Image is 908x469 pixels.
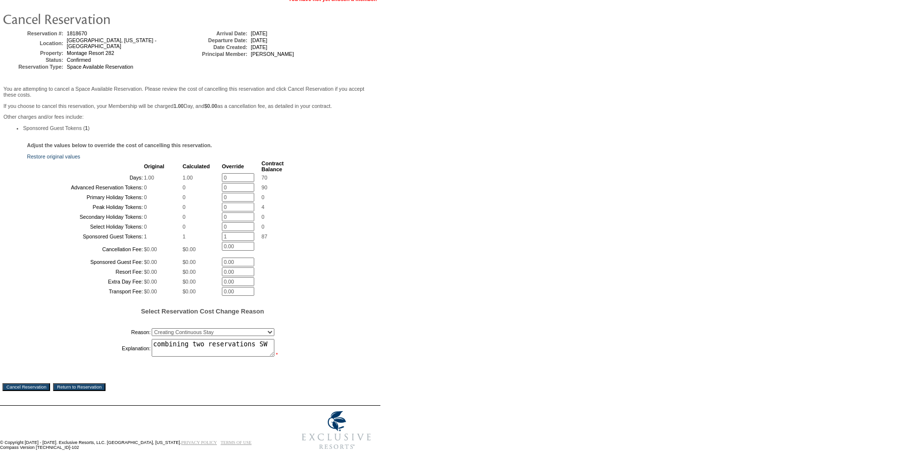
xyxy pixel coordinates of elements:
[3,103,377,109] p: If you choose to cancel this reservation, your Membership will be charged Day, and as a cancellat...
[4,64,63,70] td: Reservation Type:
[28,326,151,338] td: Reason:
[251,51,294,57] span: [PERSON_NAME]
[183,224,186,230] span: 0
[28,222,143,231] td: Select Holiday Tokens:
[144,194,147,200] span: 0
[183,259,196,265] span: $0.00
[181,440,217,445] a: PRIVACY POLICY
[251,37,267,43] span: [DATE]
[28,212,143,221] td: Secondary Holiday Tokens:
[28,242,143,257] td: Cancellation Fee:
[183,204,186,210] span: 0
[183,234,186,239] span: 1
[204,103,217,109] b: $0.00
[144,269,157,275] span: $0.00
[174,103,184,109] b: 1.00
[2,383,50,391] input: Cancel Reservation
[144,163,164,169] b: Original
[23,125,377,131] li: Sponsored Guest Tokens ( )
[144,214,147,220] span: 0
[144,279,157,285] span: $0.00
[183,246,196,252] span: $0.00
[28,232,143,241] td: Sponsored Guest Tokens:
[28,287,143,296] td: Transport Fee:
[144,246,157,252] span: $0.00
[144,234,147,239] span: 1
[183,288,196,294] span: $0.00
[262,160,284,172] b: Contract Balance
[67,37,157,49] span: [GEOGRAPHIC_DATA], [US_STATE] - [GEOGRAPHIC_DATA]
[144,175,154,181] span: 1.00
[183,214,186,220] span: 0
[251,44,267,50] span: [DATE]
[2,9,199,28] img: pgTtlCancelRes.gif
[293,406,380,455] img: Exclusive Resorts
[183,163,210,169] b: Calculated
[262,224,265,230] span: 0
[4,50,63,56] td: Property:
[28,183,143,192] td: Advanced Reservation Tokens:
[4,57,63,63] td: Status:
[188,51,247,57] td: Principal Member:
[183,175,193,181] span: 1.00
[4,30,63,36] td: Reservation #:
[28,173,143,182] td: Days:
[4,37,63,49] td: Location:
[144,288,157,294] span: $0.00
[27,142,212,148] b: Adjust the values below to override the cost of cancelling this reservation.
[28,258,143,266] td: Sponsored Guest Fee:
[67,30,87,36] span: 1818670
[188,30,247,36] td: Arrival Date:
[222,163,244,169] b: Override
[188,44,247,50] td: Date Created:
[262,175,267,181] span: 70
[28,277,143,286] td: Extra Day Fee:
[28,267,143,276] td: Resort Fee:
[262,194,265,200] span: 0
[183,269,196,275] span: $0.00
[3,86,377,131] span: Other charges and/or fees include:
[67,50,114,56] span: Montage Resort 282
[27,308,378,315] h5: Select Reservation Cost Change Reason
[27,154,80,159] a: Restore original values
[144,259,157,265] span: $0.00
[53,383,106,391] input: Return to Reservation
[188,37,247,43] td: Departure Date:
[28,203,143,211] td: Peak Holiday Tokens:
[262,204,265,210] span: 4
[144,224,147,230] span: 0
[144,204,147,210] span: 0
[262,184,267,190] span: 90
[262,234,267,239] span: 87
[251,30,267,36] span: [DATE]
[28,339,151,358] td: Explanation:
[183,279,196,285] span: $0.00
[67,64,133,70] span: Space Available Reservation
[28,193,143,202] td: Primary Holiday Tokens:
[262,214,265,220] span: 0
[85,125,88,131] b: 1
[183,184,186,190] span: 0
[144,184,147,190] span: 0
[221,440,252,445] a: TERMS OF USE
[67,57,91,63] span: Confirmed
[3,86,377,98] p: You are attempting to cancel a Space Available Reservation. Please review the cost of cancelling ...
[183,194,186,200] span: 0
